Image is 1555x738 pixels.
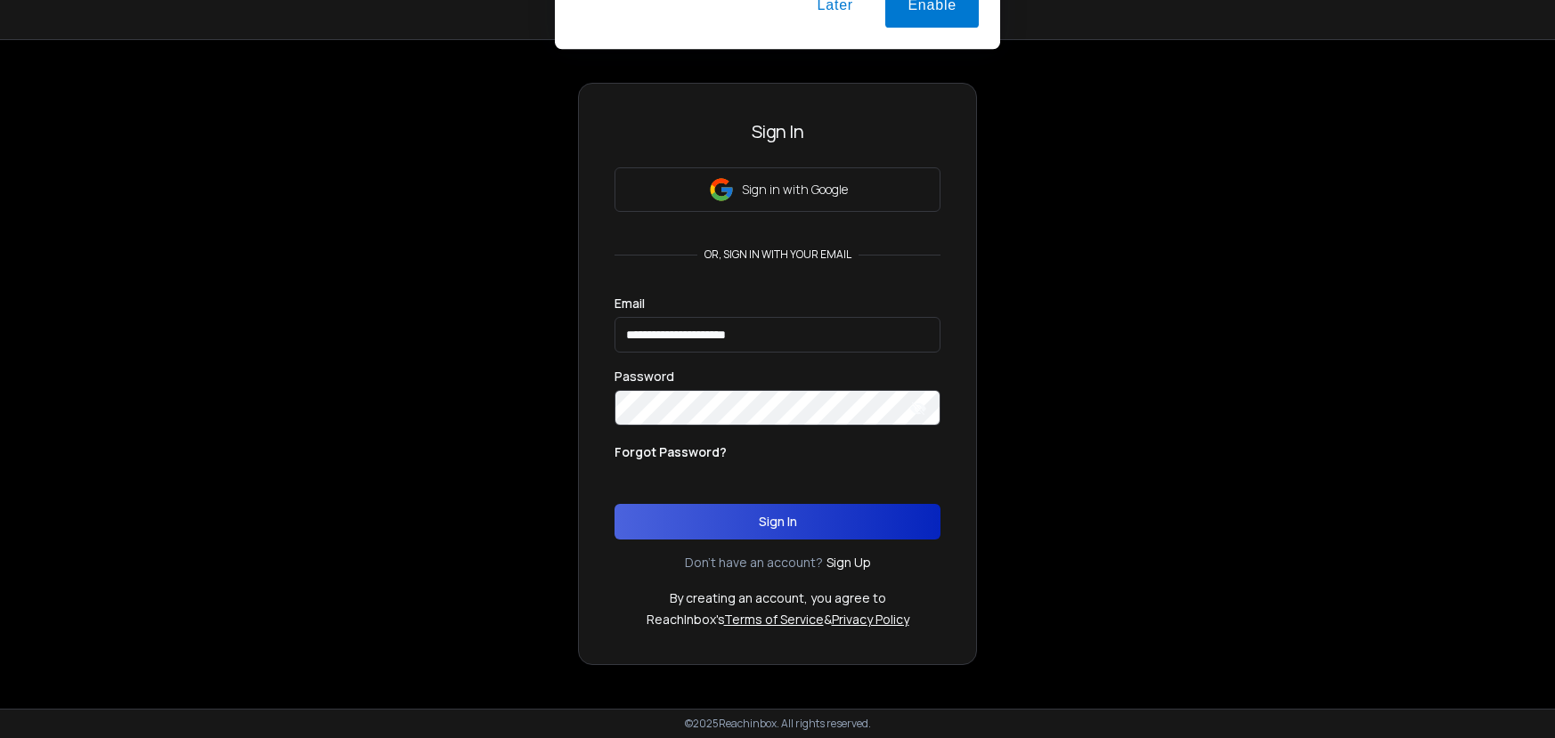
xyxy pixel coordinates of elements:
[647,21,979,62] div: Enable notifications to stay on top of your campaigns with real-time updates on replies.
[615,167,940,212] button: Sign in with Google
[832,611,909,628] a: Privacy Policy
[615,504,940,539] button: Sign In
[670,589,886,607] p: By creating an account, you agree to
[826,554,871,572] a: Sign Up
[885,93,979,137] button: Enable
[685,717,871,731] p: © 2025 Reachinbox. All rights reserved.
[615,297,645,310] label: Email
[742,181,848,199] p: Sign in with Google
[615,443,727,461] p: Forgot Password?
[576,21,647,93] img: notification icon
[724,611,824,628] a: Terms of Service
[647,611,909,629] p: ReachInbox's &
[685,554,823,572] p: Don't have an account?
[615,370,674,383] label: Password
[794,93,875,137] button: Later
[697,247,859,262] p: or, sign in with your email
